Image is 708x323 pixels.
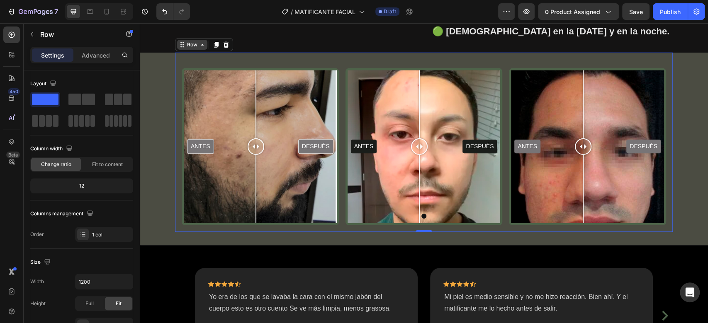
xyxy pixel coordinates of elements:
[680,282,700,302] div: Open Intercom Messenger
[30,257,52,268] div: Size
[6,152,20,158] div: Beta
[518,286,532,299] button: Carousel Next Arrow
[32,180,131,192] div: 12
[8,88,20,95] div: 450
[69,268,264,292] p: Yo era de los que se lavaba la cara con el mismo jabón del cuerpo esto es otro cuento Se ve más l...
[54,7,58,17] p: 7
[291,7,293,16] span: /
[116,300,122,307] span: Fit
[40,29,111,39] p: Row
[629,8,643,15] span: Save
[46,18,59,25] div: Row
[30,208,95,219] div: Columns management
[41,51,64,60] p: Settings
[375,117,401,130] div: ANTES
[294,7,355,16] span: MATIFICANTE FACIAL
[545,7,600,16] span: 0 product assigned
[660,7,681,16] div: Publish
[30,78,58,89] div: Layout
[653,3,688,20] button: Publish
[282,190,287,195] button: Dot
[30,278,44,285] div: Width
[323,117,357,130] div: DESPUÉS
[158,116,194,131] div: DESPUÉS
[30,231,44,238] div: Order
[304,268,499,292] p: Mi piel es medio sensible y no me hizo reacción. Bien ahí. Y el matificante me lo hecho antes de ...
[487,117,521,130] div: DESPUÉS
[75,274,133,289] input: Auto
[82,51,110,60] p: Advanced
[41,161,71,168] span: Change ratio
[30,300,46,307] div: Height
[384,8,396,15] span: Draft
[3,3,62,20] button: 7
[92,161,123,168] span: Fit to content
[140,23,708,323] iframe: Design area
[92,231,131,239] div: 1 col
[30,143,74,154] div: Column width
[622,3,650,20] button: Save
[211,117,237,130] div: ANTES
[85,300,94,307] span: Full
[538,3,619,20] button: 0 product assigned
[156,3,190,20] div: Undo/Redo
